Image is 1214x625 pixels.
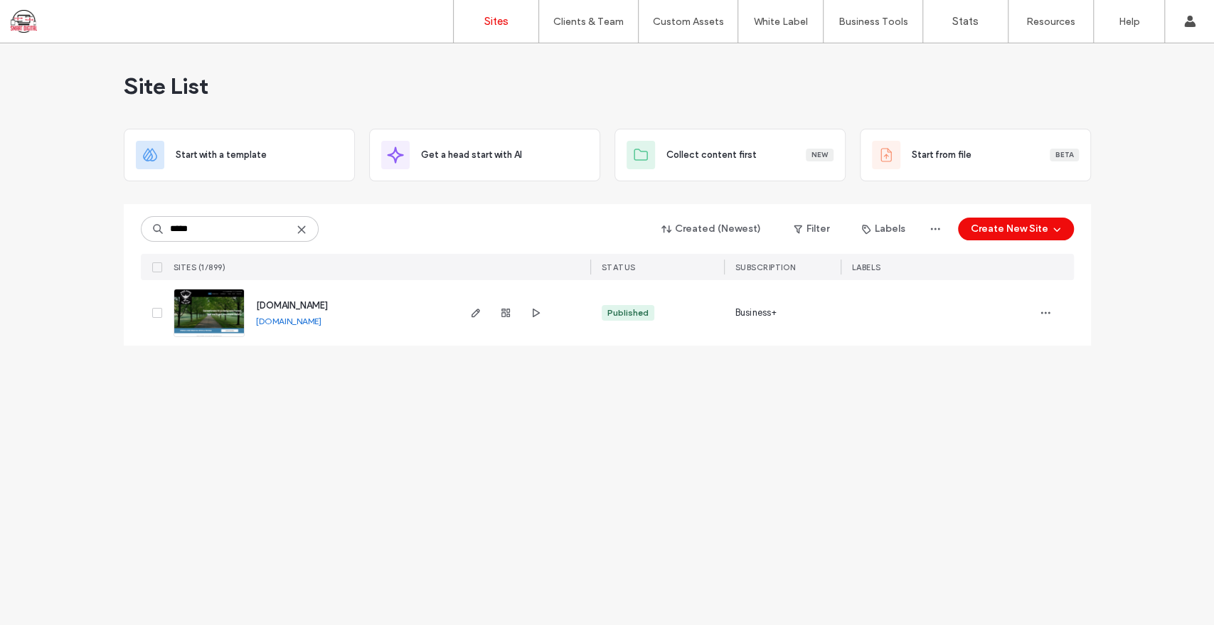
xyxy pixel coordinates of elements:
label: White Label [754,16,808,28]
div: Start from fileBeta [860,129,1091,181]
div: Beta [1050,149,1079,161]
div: Published [607,306,649,319]
span: Help [32,10,61,23]
label: Sites [484,15,509,28]
span: SITES (1/899) [174,262,226,272]
span: SUBSCRIPTION [735,262,796,272]
div: Collect content firstNew [614,129,846,181]
span: Start with a template [176,148,267,162]
label: Stats [952,15,979,28]
label: Help [1119,16,1140,28]
label: Business Tools [838,16,908,28]
a: [DOMAIN_NAME] [256,316,321,326]
span: Site List [124,72,208,100]
button: Create New Site [958,218,1074,240]
span: Business+ [735,306,777,320]
label: Clients & Team [553,16,624,28]
span: Start from file [912,148,971,162]
button: Created (Newest) [649,218,774,240]
div: Get a head start with AI [369,129,600,181]
span: Get a head start with AI [421,148,522,162]
span: LABELS [852,262,881,272]
span: Collect content first [666,148,757,162]
div: Start with a template [124,129,355,181]
div: New [806,149,834,161]
button: Filter [779,218,843,240]
span: STATUS [602,262,636,272]
label: Custom Assets [653,16,724,28]
label: Resources [1026,16,1075,28]
a: [DOMAIN_NAME] [256,300,328,311]
button: Labels [849,218,918,240]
